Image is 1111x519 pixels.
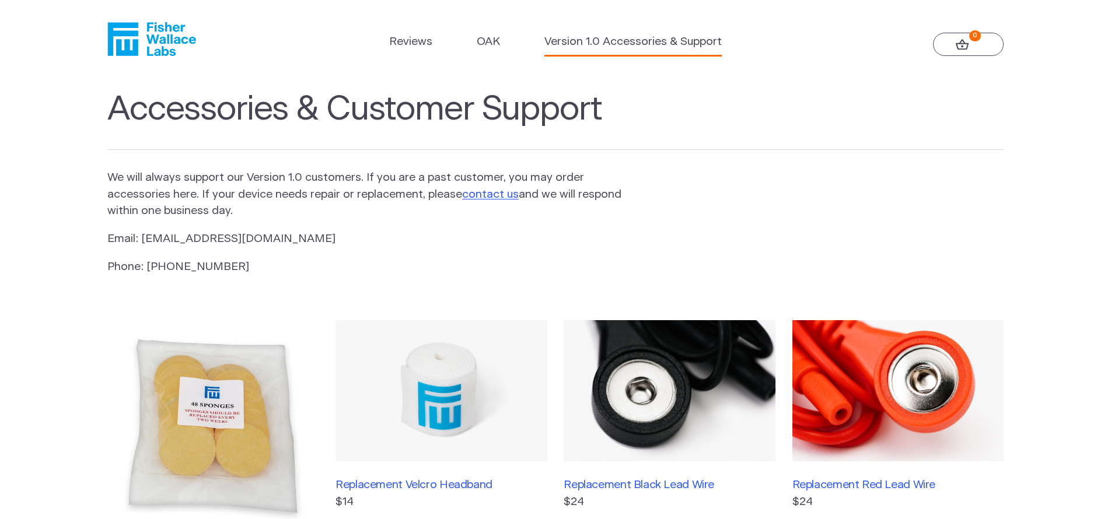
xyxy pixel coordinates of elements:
[107,259,623,276] p: Phone: [PHONE_NUMBER]
[107,170,623,220] p: We will always support our Version 1.0 customers. If you are a past customer, you may order acces...
[107,231,623,248] p: Email: [EMAIL_ADDRESS][DOMAIN_NAME]
[336,478,547,492] h3: Replacement Velcro Headband
[336,494,547,511] p: $14
[792,478,1004,492] h3: Replacement Red Lead Wire
[792,320,1004,461] img: Replacement Red Lead Wire
[544,34,722,51] a: Version 1.0 Accessories & Support
[477,34,500,51] a: OAK
[336,320,547,461] img: Replacement Velcro Headband
[462,189,519,200] a: contact us
[107,90,1004,150] h1: Accessories & Customer Support
[792,494,1004,511] p: $24
[564,320,775,461] img: Replacement Black Lead Wire
[969,30,980,41] strong: 0
[107,22,196,56] a: Fisher Wallace
[564,494,775,511] p: $24
[564,478,775,492] h3: Replacement Black Lead Wire
[389,34,432,51] a: Reviews
[933,33,1004,56] a: 0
